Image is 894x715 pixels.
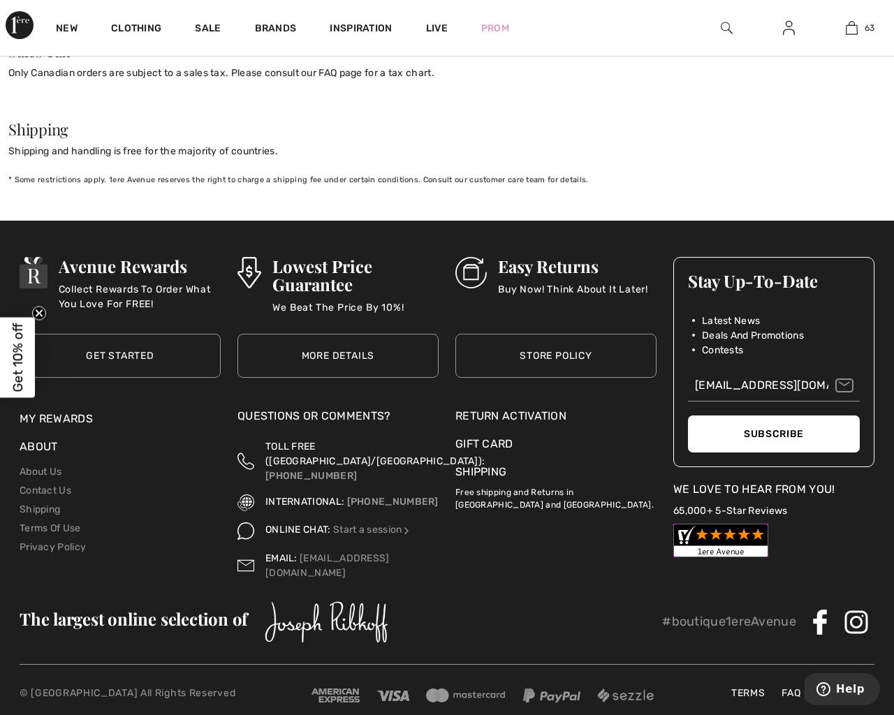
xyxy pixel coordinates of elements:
[20,257,47,288] img: Avenue Rewards
[426,21,448,36] a: Live
[272,257,439,293] h3: Lowest Price Guarantee
[8,67,434,79] span: Only Canadian orders are subject to a sales tax. Please consult our FAQ page for a tax chart.
[673,505,788,517] a: 65,000+ 5-Star Reviews
[688,272,860,290] h3: Stay Up-To-Date
[673,481,874,498] div: We Love To Hear From You!
[255,22,297,37] a: Brands
[807,610,833,635] img: Facebook
[783,20,795,36] img: My Info
[702,343,743,357] span: Contests
[237,257,261,288] img: Lowest Price Guarantee
[455,334,657,378] a: Store Policy
[455,408,657,425] a: Return Activation
[523,688,581,702] img: Paypal
[8,175,589,184] span: * Some restrictions apply. 1ere Avenue reserves the right to charge a shipping fee under certain ...
[724,686,772,700] a: Terms
[59,282,221,310] p: Collect Rewards To Order What You Love For FREE!
[844,610,869,635] img: Instagram
[32,307,46,320] button: Close teaser
[10,323,26,392] span: Get 10% off
[702,314,760,328] span: Latest News
[265,441,485,467] span: TOLL FREE ([GEOGRAPHIC_DATA]/[GEOGRAPHIC_DATA]):
[8,145,278,157] span: Shipping and handling is free for the majority of countries.
[347,496,439,508] a: [PHONE_NUMBER]
[498,257,648,275] h3: Easy Returns
[6,11,34,39] img: 1ère Avenue
[111,22,161,37] a: Clothing
[772,20,806,37] a: Sign In
[237,522,254,539] img: Online Chat
[455,257,487,288] img: Easy Returns
[702,328,804,343] span: Deals And Promotions
[20,503,60,515] a: Shipping
[333,524,412,536] a: Start a session
[237,439,254,483] img: Toll Free (Canada/US)
[821,20,882,36] a: 63
[20,541,86,553] a: Privacy Policy
[598,688,654,702] img: Sezzle
[775,686,807,700] a: FAQ
[481,21,509,36] a: Prom
[59,257,221,275] h3: Avenue Rewards
[265,470,357,482] a: [PHONE_NUMBER]
[455,436,657,452] a: Gift Card
[865,22,875,34] span: 63
[805,673,880,708] iframe: Opens a widget where you can find more information
[20,412,93,425] a: My Rewards
[237,551,254,580] img: Contact us
[402,526,411,536] img: Online Chat
[265,524,331,536] span: ONLINE CHAT:
[688,415,860,452] button: Subscribe
[237,334,439,378] a: More Details
[265,496,344,508] span: INTERNATIONAL:
[265,552,390,579] a: [EMAIL_ADDRESS][DOMAIN_NAME]
[330,22,392,37] span: Inspiration
[56,22,78,37] a: New
[20,485,71,496] a: Contact Us
[662,612,796,631] p: #boutique1ereAvenue
[195,22,221,37] a: Sale
[377,691,409,701] img: Visa
[20,686,305,700] p: © [GEOGRAPHIC_DATA] All Rights Reserved
[455,465,506,478] a: Shipping
[312,688,360,702] img: Amex
[455,480,657,511] p: Free shipping and Returns in [GEOGRAPHIC_DATA] and [GEOGRAPHIC_DATA].
[265,601,388,643] img: Joseph Ribkoff
[272,300,439,328] p: We Beat The Price By 10%!
[8,119,68,140] span: Shipping
[498,282,648,310] p: Buy Now! Think About It Later!
[20,334,221,378] a: Get Started
[20,522,81,534] a: Terms Of Use
[846,20,858,36] img: My Bag
[237,494,254,511] img: International
[688,370,860,401] input: Your E-mail Address
[20,607,247,630] span: The largest online selection of
[721,20,733,36] img: search the website
[20,438,221,462] div: About
[265,552,298,564] span: EMAIL:
[426,688,506,702] img: Mastercard
[237,408,439,432] div: Questions or Comments?
[20,466,61,478] a: About Us
[673,524,768,557] img: Customer Reviews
